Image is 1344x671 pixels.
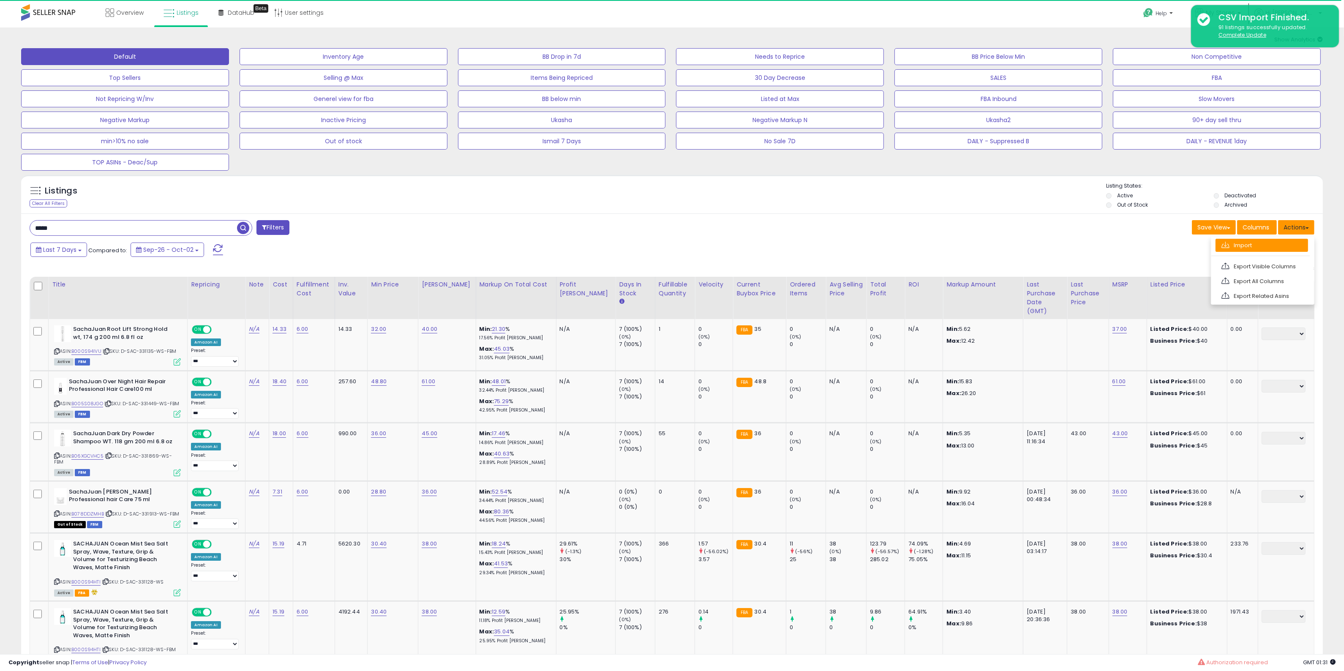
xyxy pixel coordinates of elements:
div: N/A [560,430,609,437]
a: B000S94HTI [71,646,101,653]
button: 30 Day Decrease [676,69,884,86]
div: Title [52,280,184,289]
button: Not Repricing W/Inv [21,90,229,107]
a: 61.00 [1112,377,1126,386]
button: Negative Markup [21,112,229,128]
span: 36 [755,488,761,496]
span: 35 [755,325,761,333]
small: (0%) [790,438,801,445]
small: Days In Stock. [619,298,624,305]
div: 91 listings successfully updated. [1212,24,1333,39]
div: 0.00 [338,488,361,496]
div: [DATE] 11:16:34 [1027,430,1060,445]
label: Deactivated [1224,192,1256,199]
a: Export Visible Columns [1216,260,1308,273]
div: [DATE] 00:48:34 [1027,488,1060,503]
p: 28.89% Profit [PERSON_NAME] [480,460,550,466]
span: Last 7 Days [43,245,76,254]
span: FBM [75,358,90,366]
span: FBM [75,469,90,476]
button: SALES [894,69,1102,86]
a: N/A [249,608,259,616]
p: 15.83 [946,378,1017,385]
div: Markup Amount [946,280,1020,289]
img: 31-4tP6gGvL._SL40_.jpg [54,608,71,625]
button: DAILY - REVENUE 1day [1113,133,1321,150]
div: N/A [560,378,609,385]
span: ON [193,326,204,333]
img: 31rIO+oo3DL._SL40_.jpg [54,378,67,395]
div: ASIN: [54,378,181,417]
small: (0%) [870,438,882,445]
button: Last 7 Days [30,243,87,257]
div: 1 [659,325,688,333]
b: Min: [480,488,492,496]
small: (0%) [619,386,631,393]
small: (0%) [619,438,631,445]
div: Min Price [371,280,414,289]
a: 38.00 [1112,608,1128,616]
button: Sep-26 - Oct-02 [131,243,204,257]
a: 38.00 [422,540,437,548]
div: 0 (0%) [619,488,654,496]
img: 21wsqMg9PhL._SL40_.jpg [54,325,71,342]
a: B005S08JGO [71,400,103,407]
a: 6.00 [297,608,308,616]
p: 32.44% Profit [PERSON_NAME] [480,387,550,393]
span: DataHub [228,8,254,17]
div: Amazon AI [191,338,221,346]
a: 80.36 [494,507,509,516]
strong: Min: [946,488,959,496]
span: All listings currently available for purchase on Amazon [54,469,74,476]
div: 0 [870,393,905,401]
a: 30.40 [371,608,387,616]
span: | SKU: D-SAC-331135-WS-FBM [103,348,176,355]
h5: Listings [45,185,77,197]
div: $61 [1150,390,1221,397]
small: FBA [736,488,752,497]
div: Velocity [698,280,729,289]
div: Last Purchase Date (GMT) [1027,280,1063,316]
a: 6.00 [297,377,308,386]
div: 257.60 [338,378,361,385]
div: 0 [698,488,733,496]
a: 40.00 [422,325,437,333]
div: Markup on Total Cost [480,280,553,289]
div: 0 [698,430,733,437]
div: 0.00 [1231,378,1252,385]
button: Out of stock [240,133,447,150]
b: Listed Price: [1150,325,1189,333]
div: $45.00 [1150,430,1221,437]
div: 14.33 [338,325,361,333]
a: N/A [249,540,259,548]
div: Tooltip anchor [254,4,268,13]
a: 45.03 [494,345,510,353]
div: N/A [908,325,936,333]
span: | SKU: D-SAC-331869-WS-FBM [54,453,172,465]
div: 0 [870,445,905,453]
div: Inv. value [338,280,364,298]
span: Sep-26 - Oct-02 [143,245,194,254]
a: 14.33 [273,325,286,333]
div: 0 [870,341,905,348]
a: 48.01 [492,377,506,386]
div: 0.00 [1231,430,1252,437]
strong: Max: [946,442,961,450]
button: Slow Movers [1113,90,1321,107]
div: 55 [659,430,688,437]
label: Out of Stock [1117,201,1148,208]
strong: Min: [946,325,959,333]
label: Active [1117,192,1133,199]
p: 5.35 [946,430,1017,437]
b: SachaJuan Root Lift Strong Hold wt, 174 g 200 ml 6.8 fl oz [73,325,176,343]
p: 17.56% Profit [PERSON_NAME] [480,335,550,341]
div: Preset: [191,400,239,419]
button: Listed at Max [676,90,884,107]
p: 31.05% Profit [PERSON_NAME] [480,355,550,361]
a: 17.46 [492,429,505,438]
button: Ismail 7 Days [458,133,666,150]
div: 0 [698,378,733,385]
div: 0 [870,325,905,333]
div: Repricing [191,280,242,289]
span: Help [1156,10,1167,17]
